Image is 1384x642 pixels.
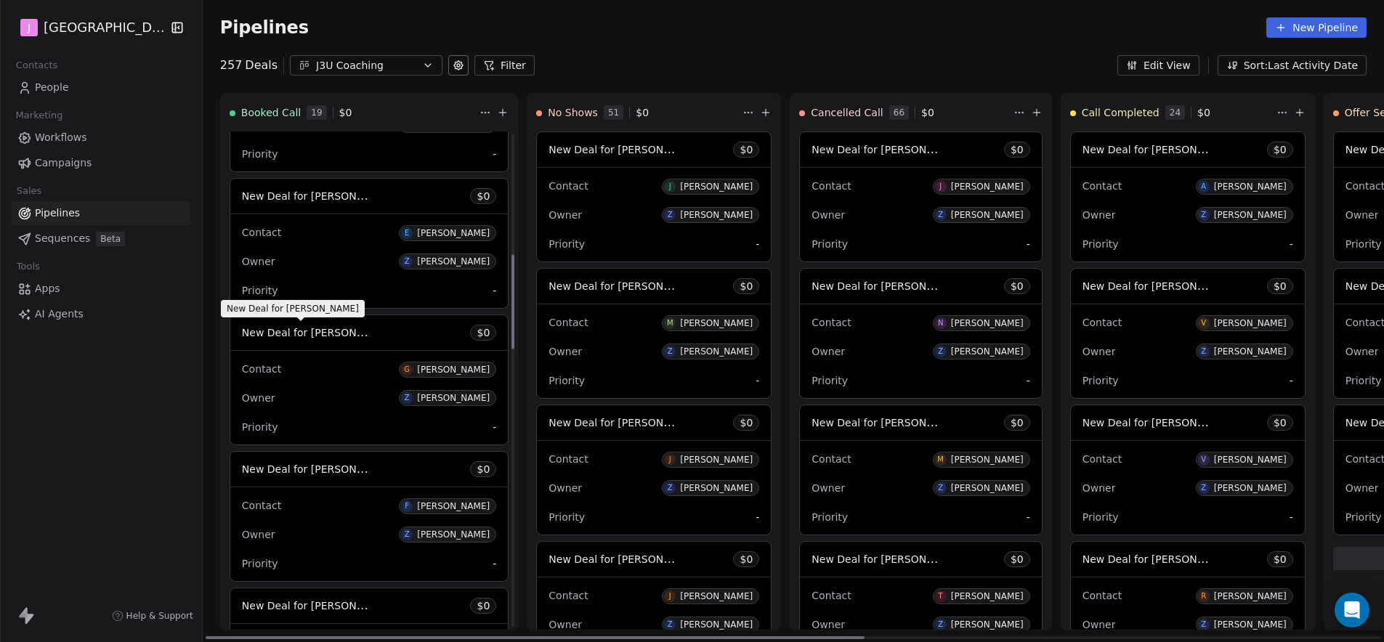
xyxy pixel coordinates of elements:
span: Deals [245,57,278,74]
div: Z [1201,346,1206,357]
span: $ 0 [740,279,753,293]
span: $ 0 [339,105,352,120]
span: Owner [1345,346,1379,357]
div: J [669,590,671,602]
div: J3U Coaching [316,58,416,73]
span: Owner [549,482,582,494]
div: [PERSON_NAME] [951,591,1024,601]
span: Priority [1082,375,1119,386]
span: Owner [1082,346,1116,357]
div: F [405,500,409,512]
span: Owner [812,482,845,494]
span: $ 0 [1011,552,1024,566]
span: Contact [812,317,851,328]
div: [PERSON_NAME] [417,393,490,403]
span: New Deal for [PERSON_NAME] [812,552,965,566]
div: Z [938,482,943,494]
span: Contact [812,180,851,192]
span: $ 0 [1011,142,1024,157]
span: $ 0 [477,462,490,476]
span: Contact [549,180,588,192]
span: Sequences [35,231,90,246]
span: Owner [1345,482,1379,494]
div: New Deal for [PERSON_NAME]$0ContactA[PERSON_NAME]OwnerZ[PERSON_NAME]Priority- [1070,131,1306,262]
div: [PERSON_NAME] [1214,346,1287,357]
span: New Deal for [PERSON_NAME] [549,279,702,293]
span: New Deal for [PERSON_NAME] [549,142,702,156]
div: Open Intercom Messenger [1335,593,1369,627]
span: $ 0 [740,415,753,430]
span: Beta [96,232,125,246]
div: [PERSON_NAME] [417,256,490,267]
button: J[GEOGRAPHIC_DATA] [17,15,160,40]
span: $ 0 [477,189,490,203]
div: Z [668,482,673,494]
a: Workflows [12,126,190,150]
div: New Deal for [PERSON_NAME]$0ContactV[PERSON_NAME]OwnerZ[PERSON_NAME]Priority- [1070,405,1306,535]
span: New Deal for [PERSON_NAME] [812,142,965,156]
span: Contact [242,363,281,375]
span: New Deal for [PERSON_NAME] [812,279,965,293]
div: E [405,227,409,239]
div: [PERSON_NAME] [951,483,1024,493]
a: Help & Support [112,610,193,622]
span: Contact [1082,180,1122,192]
span: New Deal for [PERSON_NAME] [1082,552,1236,566]
span: J [28,20,31,35]
a: Campaigns [12,151,190,175]
span: Apps [35,281,60,296]
span: $ 0 [921,105,934,120]
span: Priority [242,148,278,160]
span: - [1027,510,1030,524]
span: Owner [1082,619,1116,630]
span: $ 0 [740,142,753,157]
div: New Deal for [PERSON_NAME]$0ContactM[PERSON_NAME]OwnerZ[PERSON_NAME]Priority- [799,405,1042,535]
div: [PERSON_NAME] [417,501,490,511]
span: $ 0 [1274,279,1287,293]
span: Priority [812,375,848,386]
span: Pipelines [35,206,80,221]
span: - [1027,373,1030,388]
a: People [12,76,190,99]
span: - [1290,510,1293,524]
div: [PERSON_NAME] [680,483,753,493]
span: - [493,147,496,161]
div: New Deal for [PERSON_NAME]$0ContactE[PERSON_NAME]OwnerZ[PERSON_NAME]Priority- [230,178,509,309]
div: Z [405,529,410,540]
span: Booked Call [241,105,301,120]
div: V [1201,454,1206,466]
span: Contact [242,227,281,238]
span: 51 [604,105,623,120]
span: Contact [242,500,281,511]
span: Priority [1345,238,1382,250]
a: Apps [12,277,190,301]
span: - [493,556,496,571]
div: 257 [220,57,278,74]
span: - [756,510,759,524]
div: [PERSON_NAME] [680,619,753,630]
div: [PERSON_NAME] [951,455,1024,465]
span: People [35,80,69,95]
span: Owner [1082,209,1116,221]
span: Priority [1082,238,1119,250]
div: New Deal for [PERSON_NAME]$0ContactJ[PERSON_NAME]OwnerZ[PERSON_NAME]Priority- [536,405,772,535]
span: Owner [812,209,845,221]
span: $ 0 [477,325,490,340]
span: $ 0 [477,598,490,613]
div: New Deal for [PERSON_NAME]$0ContactN[PERSON_NAME]OwnerZ[PERSON_NAME]Priority- [799,268,1042,399]
span: $ 0 [1274,552,1287,566]
div: New Deal for [PERSON_NAME]$0ContactV[PERSON_NAME]OwnerZ[PERSON_NAME]Priority- [1070,268,1306,399]
span: Call Completed [1082,105,1160,120]
span: - [1290,373,1293,388]
span: $ 0 [1011,415,1024,430]
div: New Deal for [PERSON_NAME]$0ContactM[PERSON_NAME]OwnerZ[PERSON_NAME]Priority- [536,268,772,399]
div: Z [668,209,673,221]
div: J [939,181,942,192]
span: $ 0 [1274,415,1287,430]
span: Priority [812,511,848,523]
span: New Deal for [PERSON_NAME] [812,415,965,429]
span: Contact [812,453,851,465]
div: [PERSON_NAME] [1214,591,1287,601]
div: Z [1201,482,1206,494]
span: Help & Support [126,610,193,622]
